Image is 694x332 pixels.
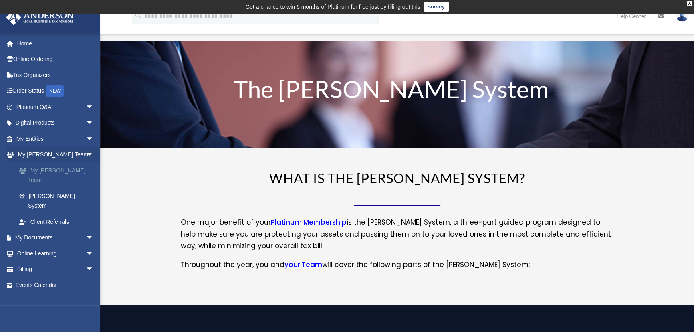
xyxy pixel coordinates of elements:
[181,217,613,259] p: One major benefit of your is the [PERSON_NAME] System, a three-part guided program designed to he...
[86,99,102,115] span: arrow_drop_down
[86,131,102,147] span: arrow_drop_down
[6,230,106,246] a: My Documentsarrow_drop_down
[86,245,102,262] span: arrow_drop_down
[687,1,692,6] div: close
[6,261,106,277] a: Billingarrow_drop_down
[86,230,102,246] span: arrow_drop_down
[86,261,102,278] span: arrow_drop_down
[6,147,106,163] a: My [PERSON_NAME] Teamarrow_drop_down
[46,85,64,97] div: NEW
[86,115,102,132] span: arrow_drop_down
[108,14,118,21] a: menu
[271,217,347,231] a: Platinum Membership
[284,260,322,273] a: your Team
[6,67,106,83] a: Tax Organizers
[6,83,106,99] a: Order StatusNEW
[6,99,106,115] a: Platinum Q&Aarrow_drop_down
[11,162,106,188] a: My [PERSON_NAME] Team
[424,2,449,12] a: survey
[11,188,102,214] a: [PERSON_NAME] System
[134,11,143,20] i: search
[6,245,106,261] a: Online Learningarrow_drop_down
[269,170,525,186] span: WHAT IS THE [PERSON_NAME] SYSTEM?
[11,214,106,230] a: Client Referrals
[108,11,118,21] i: menu
[6,35,106,51] a: Home
[86,147,102,163] span: arrow_drop_down
[181,259,613,271] p: Throughout the year, you and will cover the following parts of the [PERSON_NAME] System:
[4,10,76,25] img: Anderson Advisors Platinum Portal
[245,2,420,12] div: Get a chance to win 6 months of Platinum for free just by filling out this
[6,131,106,147] a: My Entitiesarrow_drop_down
[6,51,106,67] a: Online Ordering
[6,277,106,293] a: Events Calendar
[181,77,613,105] h1: The [PERSON_NAME] System
[6,115,106,131] a: Digital Productsarrow_drop_down
[676,10,688,22] img: User Pic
